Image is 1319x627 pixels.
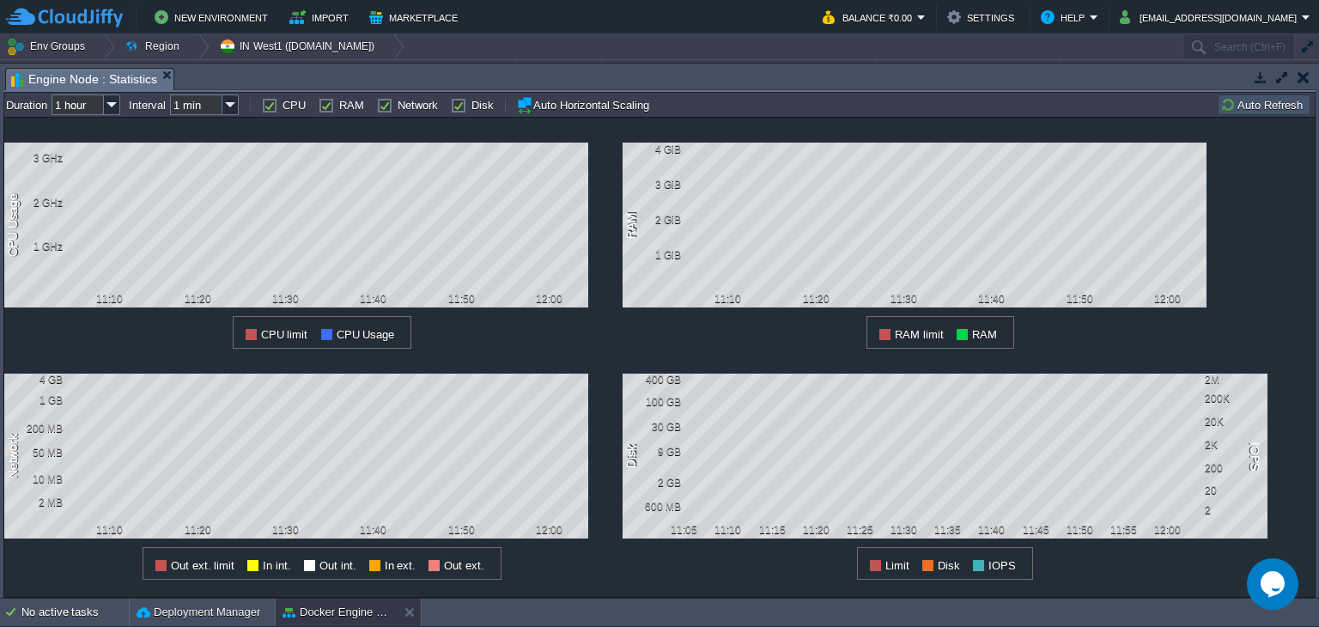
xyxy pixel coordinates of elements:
div: 11:15 [751,524,793,536]
iframe: chat widget [1247,558,1302,610]
div: 2 GB [625,477,681,489]
div: Status [517,60,601,80]
div: Tags [603,60,876,80]
div: 400 GB [625,374,681,386]
div: CPU Usage [4,192,25,259]
span: RAM limit [895,328,944,341]
button: IN West1 ([DOMAIN_NAME]) [219,34,380,58]
div: 11:20 [176,293,219,305]
label: Interval [129,99,166,112]
button: Env Groups [6,34,91,58]
div: 10 MB [7,473,63,485]
label: Disk [471,99,494,112]
span: Engine Node : Statistics [11,69,157,90]
button: Marketplace [369,7,463,27]
div: 2 GiB [625,214,681,226]
div: No active tasks [21,599,129,626]
div: 2 [1205,504,1261,516]
span: Out ext. limit [171,559,234,572]
div: 4 GiB [625,143,681,155]
div: 11:10 [707,524,750,536]
div: IOPS [1243,441,1263,472]
div: 2K [1205,439,1261,451]
button: New Environment [155,7,273,27]
div: 11:30 [264,524,307,536]
div: 11:50 [440,293,483,305]
div: 600 MB [625,501,681,513]
img: CloudJiffy [6,7,123,28]
span: In ext. [385,559,416,572]
button: Import [289,7,354,27]
div: 11:30 [883,293,926,305]
label: Network [398,99,438,112]
div: Disk [623,443,643,470]
div: 11:40 [352,293,395,305]
span: Out ext. [444,559,484,572]
div: 3 GiB [625,179,681,191]
span: CPU limit [261,328,308,341]
div: 12:00 [528,524,571,536]
div: Network [4,432,25,480]
div: 200K [1205,393,1261,405]
button: Docker Engine CE [283,604,391,621]
div: 2 MB [7,496,63,508]
div: 11:30 [264,293,307,305]
div: 50 MB [7,447,63,459]
div: 12:00 [1146,293,1189,305]
div: 11:25 [838,524,881,536]
div: 11:10 [88,293,131,305]
span: In int. [263,559,291,572]
div: 1 GiB [625,249,681,261]
div: 11:20 [176,524,219,536]
div: 11:35 [927,524,969,536]
div: 11:40 [970,293,1013,305]
span: Disk [938,559,960,572]
div: 200 [1205,462,1261,474]
button: Deployment Manager [137,604,260,621]
div: 11:30 [883,524,926,536]
div: 100 GB [625,396,681,408]
div: 2 GHz [7,197,63,209]
div: RAM [623,210,643,240]
button: Auto Refresh [1220,97,1308,113]
span: CPU Usage [337,328,395,341]
div: 1 GHz [7,240,63,253]
div: 11:50 [1058,524,1101,536]
label: RAM [339,99,364,112]
div: 11:05 [663,524,706,536]
button: Region [125,34,185,58]
label: CPU [283,99,306,112]
div: 1 GB [7,394,63,406]
div: 11:20 [794,293,837,305]
div: Usage [878,60,1059,80]
button: [EMAIL_ADDRESS][DOMAIN_NAME] [1120,7,1302,27]
div: 11:10 [707,293,750,305]
div: 11:20 [794,524,837,536]
div: 200 MB [7,423,63,435]
div: 11:50 [440,524,483,536]
div: 30 GB [625,421,681,433]
div: 20K [1205,416,1261,428]
div: 12:00 [528,293,571,305]
div: 11:55 [1103,524,1146,536]
div: 11:50 [1058,293,1101,305]
div: 9 GB [625,446,681,458]
button: Settings [947,7,1019,27]
span: RAM [972,328,997,341]
span: Limit [885,559,909,572]
div: 11:40 [970,524,1013,536]
div: Name [2,60,515,80]
button: Auto Horizontal Scaling [516,96,654,113]
div: 12:00 [1146,524,1189,536]
button: Help [1041,7,1090,27]
div: 20 [1205,484,1261,496]
div: 11:10 [88,524,131,536]
button: Balance ₹0.00 [823,7,917,27]
div: 11:45 [1014,524,1057,536]
span: IOPS [988,559,1016,572]
span: Out int. [319,559,356,572]
label: Duration [6,99,47,112]
div: 3 GHz [7,152,63,164]
div: 4 GB [7,374,63,386]
div: 11:40 [352,524,395,536]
